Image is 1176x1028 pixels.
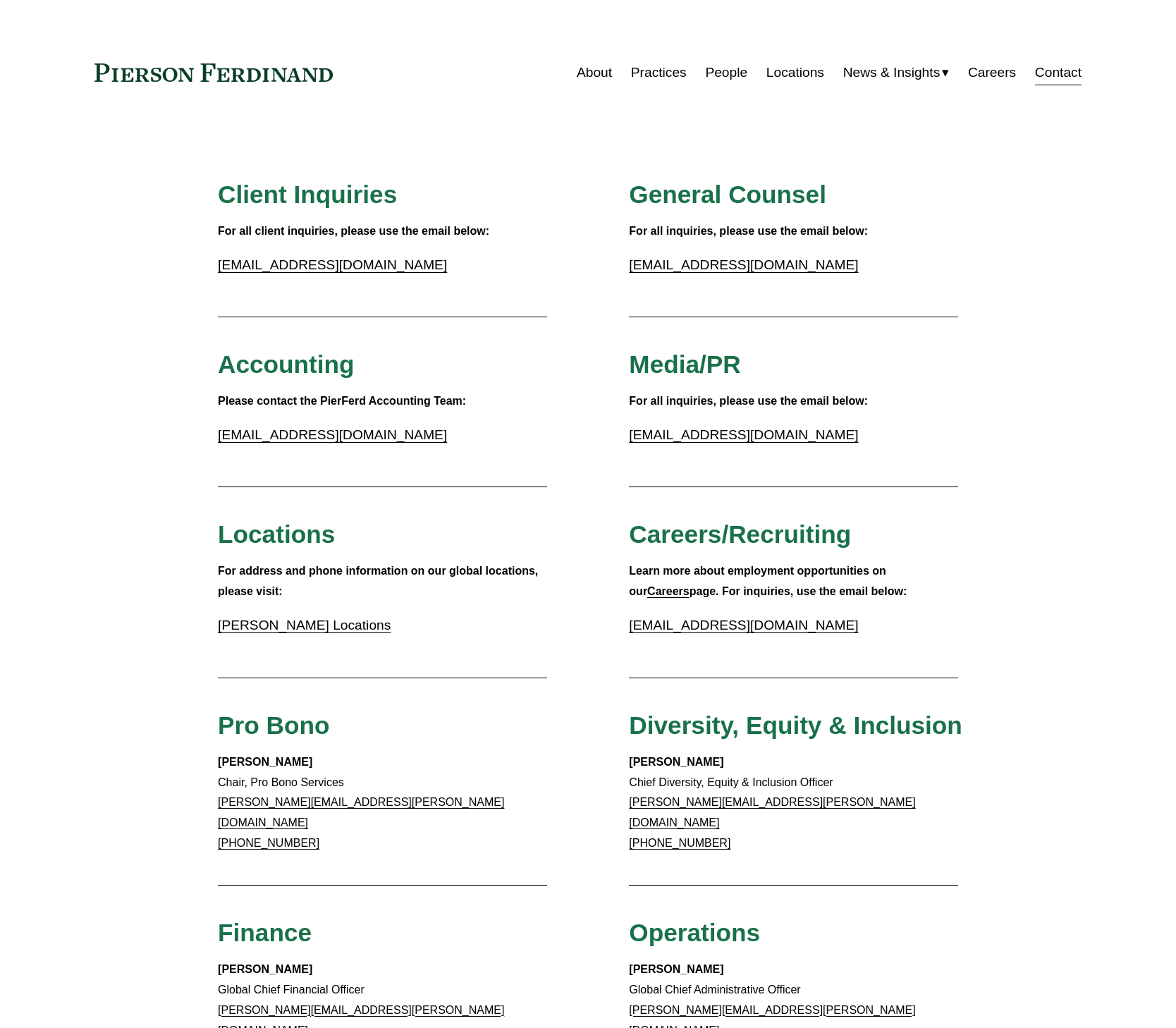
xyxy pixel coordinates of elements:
[629,520,851,548] span: Careers/Recruiting
[690,585,907,597] strong: page. For inquiries, use the email below:
[843,61,941,85] span: News & Insights
[218,350,355,378] span: Accounting
[629,756,723,768] strong: [PERSON_NAME]
[218,796,504,828] a: [PERSON_NAME][EMAIL_ADDRESS][PERSON_NAME][DOMAIN_NAME]
[629,919,760,946] span: Operations
[629,180,826,208] span: General Counsel
[218,963,312,975] strong: [PERSON_NAME]
[629,711,962,739] span: Diversity, Equity & Inclusion
[1035,59,1082,86] a: Contact
[218,180,397,208] span: Client Inquiries
[629,618,858,632] a: [EMAIL_ADDRESS][DOMAIN_NAME]
[968,59,1016,86] a: Careers
[629,752,958,854] p: Chief Diversity, Equity & Inclusion Officer
[629,837,730,849] a: [PHONE_NUMBER]
[647,585,690,597] a: Careers
[218,752,547,854] p: Chair, Pro Bono Services
[766,59,824,86] a: Locations
[218,395,466,407] strong: Please contact the PierFerd Accounting Team:
[629,796,915,828] a: [PERSON_NAME][EMAIL_ADDRESS][PERSON_NAME][DOMAIN_NAME]
[218,427,447,442] a: [EMAIL_ADDRESS][DOMAIN_NAME]
[629,427,858,442] a: [EMAIL_ADDRESS][DOMAIN_NAME]
[629,257,858,272] a: [EMAIL_ADDRESS][DOMAIN_NAME]
[629,395,868,407] strong: For all inquiries, please use the email below:
[218,618,391,632] a: [PERSON_NAME] Locations
[631,59,687,86] a: Practices
[218,565,541,597] strong: For address and phone information on our global locations, please visit:
[577,59,612,86] a: About
[629,963,723,975] strong: [PERSON_NAME]
[843,59,950,86] a: folder dropdown
[629,225,868,237] strong: For all inquiries, please use the email below:
[218,520,335,548] span: Locations
[218,919,312,946] span: Finance
[629,565,889,597] strong: Learn more about employment opportunities on our
[218,225,489,237] strong: For all client inquiries, please use the email below:
[218,756,312,768] strong: [PERSON_NAME]
[218,711,329,739] span: Pro Bono
[629,350,740,378] span: Media/PR
[705,59,747,86] a: People
[218,257,447,272] a: [EMAIL_ADDRESS][DOMAIN_NAME]
[218,837,319,849] a: [PHONE_NUMBER]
